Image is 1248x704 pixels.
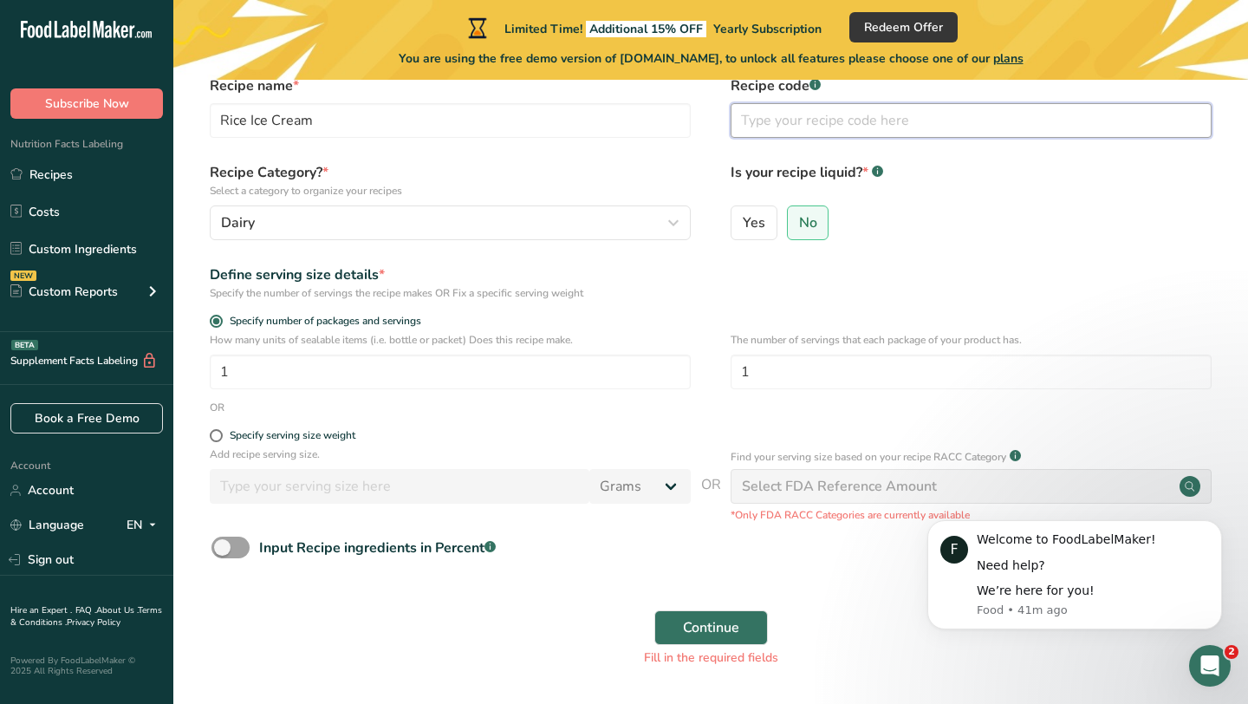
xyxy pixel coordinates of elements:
[654,610,768,645] button: Continue
[849,12,958,42] button: Redeem Offer
[210,75,691,96] label: Recipe name
[45,95,129,113] span: Subscribe Now
[210,400,224,415] div: OR
[259,538,496,558] div: Input Recipe ingredients in Percent
[731,449,1006,465] p: Find your serving size based on your recipe RACC Category
[210,162,691,199] label: Recipe Category?
[210,183,691,199] p: Select a category to organize your recipes
[10,403,163,433] a: Book a Free Demo
[230,429,355,442] div: Specify serving size weight
[465,17,822,38] div: Limited Time!
[731,103,1212,138] input: Type your recipe code here
[683,617,739,638] span: Continue
[210,285,691,301] div: Specify the number of servings the recipe makes OR Fix a specific serving weight
[210,447,691,462] p: Add recipe serving size.
[799,214,817,231] span: No
[10,604,162,629] a: Terms & Conditions .
[993,50,1024,67] span: plans
[210,205,691,240] button: Dairy
[210,332,691,348] p: How many units of sealable items (i.e. bottle or packet) Does this recipe make.
[10,271,36,281] div: NEW
[1189,645,1231,687] iframe: Intercom live chat
[210,264,691,285] div: Define serving size details
[742,476,937,497] div: Select FDA Reference Amount
[731,162,1212,199] label: Is your recipe liquid?
[10,604,72,616] a: Hire an Expert .
[586,21,706,37] span: Additional 15% OFF
[731,507,1212,523] p: *Only FDA RACC Categories are currently available
[713,21,822,37] span: Yearly Subscription
[731,332,1212,348] p: The number of servings that each package of your product has.
[11,340,38,350] div: BETA
[10,655,163,676] div: Powered By FoodLabelMaker © 2025 All Rights Reserved
[96,604,138,616] a: About Us .
[210,469,589,504] input: Type your serving size here
[223,315,421,328] span: Specify number of packages and servings
[75,604,96,616] a: FAQ .
[701,474,721,523] span: OR
[10,510,84,540] a: Language
[399,49,1024,68] span: You are using the free demo version of [DOMAIN_NAME], to unlock all features please choose one of...
[864,18,943,36] span: Redeem Offer
[901,494,1248,657] iframe: Intercom notifications message
[731,75,1212,96] label: Recipe code
[743,214,765,231] span: Yes
[211,649,1210,667] div: Fill in the required fields
[210,103,691,138] input: Type your recipe name here
[1225,645,1238,659] span: 2
[10,88,163,119] button: Subscribe Now
[10,283,118,301] div: Custom Reports
[127,515,163,536] div: EN
[221,212,255,233] span: Dairy
[67,616,120,629] a: Privacy Policy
